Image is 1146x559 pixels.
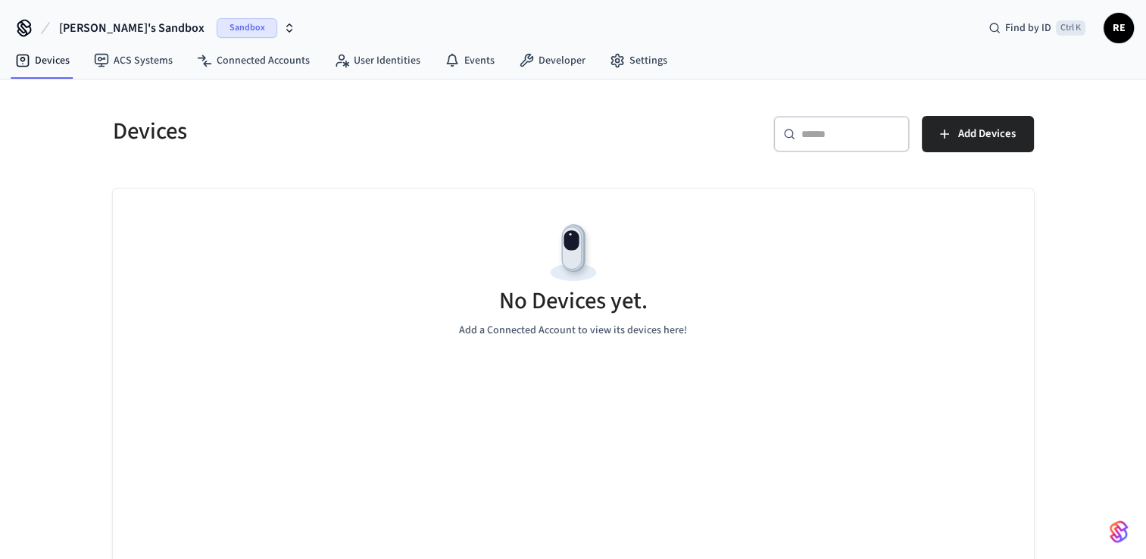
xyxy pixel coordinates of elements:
span: Add Devices [958,124,1016,144]
a: Devices [3,47,82,74]
h5: No Devices yet. [499,286,648,317]
a: Connected Accounts [185,47,322,74]
a: Developer [507,47,598,74]
span: [PERSON_NAME]'s Sandbox [59,19,205,37]
span: Ctrl K [1056,20,1085,36]
div: Find by IDCtrl K [976,14,1098,42]
a: ACS Systems [82,47,185,74]
button: Add Devices [922,116,1034,152]
img: SeamLogoGradient.69752ec5.svg [1110,520,1128,544]
span: Find by ID [1005,20,1051,36]
span: Sandbox [217,18,277,38]
img: Devices Empty State [539,219,607,287]
a: Settings [598,47,679,74]
span: RE [1105,14,1132,42]
p: Add a Connected Account to view its devices here! [459,323,687,339]
a: User Identities [322,47,432,74]
button: RE [1104,13,1134,43]
h5: Devices [113,116,564,147]
a: Events [432,47,507,74]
